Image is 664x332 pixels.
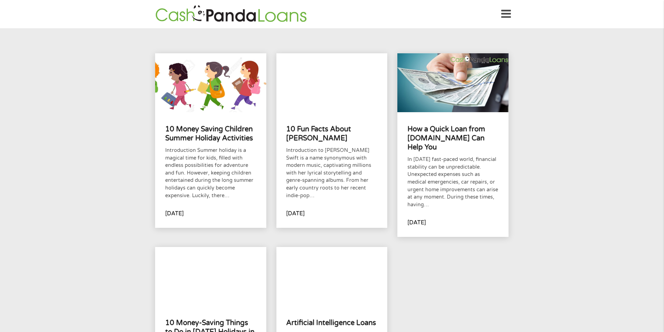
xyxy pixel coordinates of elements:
[286,209,305,218] p: [DATE]
[286,147,377,199] p: Introduction to [PERSON_NAME] Swift is a name synonymous with modern music, captivating millions ...
[155,53,266,228] a: 10 Money Saving Children Summer Holiday ActivitiesIntroduction Summer holiday is a magical time f...
[286,125,377,143] h4: 10 Fun Facts About [PERSON_NAME]
[165,209,184,218] p: [DATE]
[407,218,426,227] p: [DATE]
[407,125,498,152] h4: How a Quick Loan from [DOMAIN_NAME] Can Help You
[165,147,256,199] p: Introduction Summer holiday is a magical time for kids, filled with endless possibilities for adv...
[407,156,498,208] p: In [DATE] fast-paced world, financial stability can be unpredictable. Unexpected expenses such as...
[276,53,388,228] a: 10 Fun Facts About [PERSON_NAME]Introduction to [PERSON_NAME] Swift is a name synonymous with mod...
[165,125,256,143] h4: 10 Money Saving Children Summer Holiday Activities
[286,318,377,327] h4: Artificial Intelligence Loans
[397,53,509,237] a: How a Quick Loan from [DOMAIN_NAME] Can Help YouIn [DATE] fast-paced world, financial stability c...
[153,4,309,24] img: GetLoanNow Logo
